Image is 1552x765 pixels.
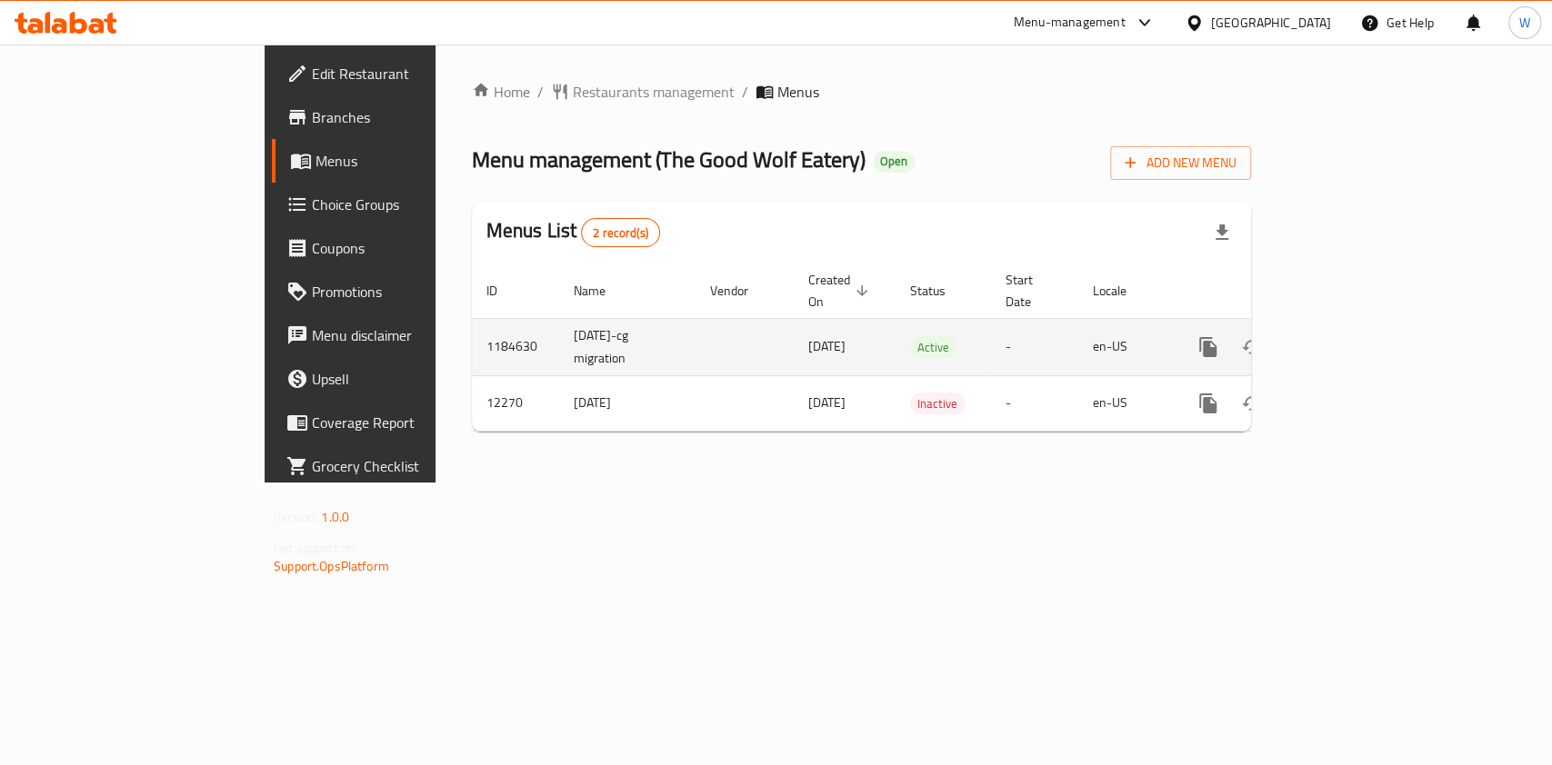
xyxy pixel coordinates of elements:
[272,139,524,183] a: Menus
[1078,375,1172,431] td: en-US
[777,81,819,103] span: Menus
[910,336,956,358] div: Active
[272,401,524,444] a: Coverage Report
[272,226,524,270] a: Coupons
[1014,12,1126,34] div: Menu-management
[551,81,735,103] a: Restaurants management
[274,554,389,578] a: Support.OpsPlatform
[272,270,524,313] a: Promotions
[581,218,660,247] div: Total records count
[272,444,524,488] a: Grocery Checklist
[312,412,509,433] span: Coverage Report
[873,151,915,173] div: Open
[808,391,846,414] span: [DATE]
[582,224,659,242] span: 2 record(s)
[991,318,1078,375] td: -
[472,263,1376,432] table: enhanced table
[537,81,544,103] li: /
[472,81,1251,103] nav: breadcrumb
[312,63,509,84] span: Edit Restaurant
[1078,318,1172,375] td: en-US
[472,139,866,180] span: Menu management ( The Good Wolf Eatery )
[1211,13,1331,33] div: [GEOGRAPHIC_DATA]
[574,280,629,302] span: Name
[559,375,696,431] td: [DATE]
[312,324,509,346] span: Menu disclaimer
[312,455,509,477] span: Grocery Checklist
[272,357,524,401] a: Upsell
[1230,325,1274,369] button: Change Status
[312,237,509,259] span: Coupons
[1187,325,1230,369] button: more
[910,392,965,414] div: Inactive
[272,183,524,226] a: Choice Groups
[1006,269,1056,313] span: Start Date
[272,52,524,95] a: Edit Restaurant
[742,81,748,103] li: /
[559,318,696,375] td: [DATE]-cg migration
[486,217,660,247] h2: Menus List
[312,281,509,303] span: Promotions
[910,337,956,358] span: Active
[1519,13,1530,33] span: W
[1187,382,1230,425] button: more
[486,280,521,302] span: ID
[274,536,357,560] span: Get support on:
[315,150,509,172] span: Menus
[910,280,969,302] span: Status
[312,194,509,215] span: Choice Groups
[910,393,965,414] span: Inactive
[991,375,1078,431] td: -
[573,81,735,103] span: Restaurants management
[1230,382,1274,425] button: Change Status
[873,154,915,169] span: Open
[272,313,524,357] a: Menu disclaimer
[321,505,349,529] span: 1.0.0
[1110,146,1251,180] button: Add New Menu
[1172,263,1376,319] th: Actions
[272,95,524,139] a: Branches
[312,368,509,390] span: Upsell
[808,269,874,313] span: Created On
[1125,152,1237,174] span: Add New Menu
[312,106,509,128] span: Branches
[808,334,846,358] span: [DATE]
[1093,280,1150,302] span: Locale
[710,280,772,302] span: Vendor
[274,505,318,529] span: Version:
[1200,211,1244,254] div: Export file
